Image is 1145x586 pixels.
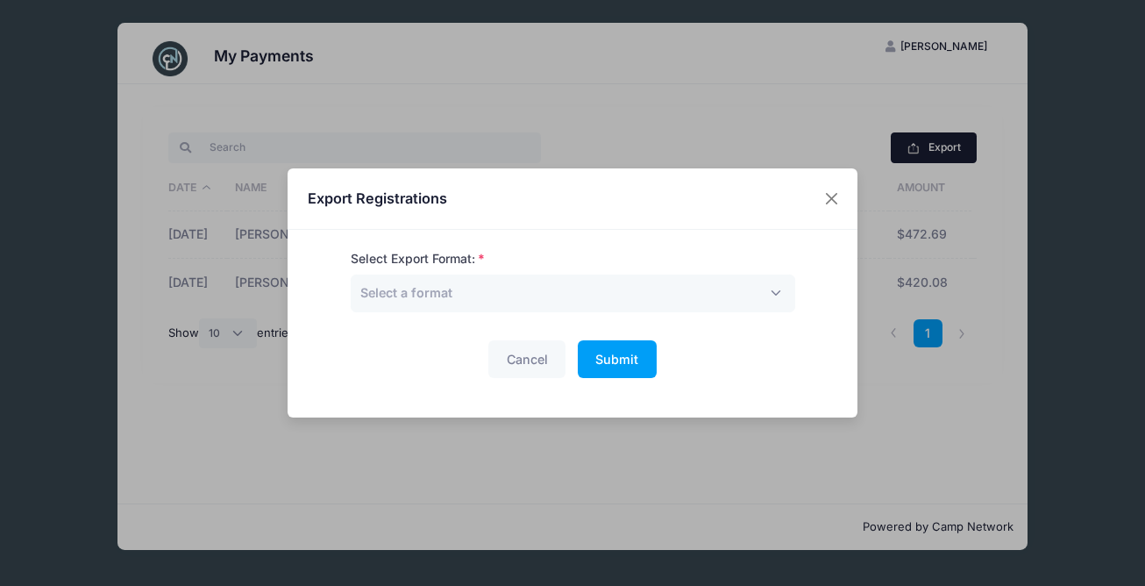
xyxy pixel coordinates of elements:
span: Select a format [351,275,795,312]
span: Submit [595,352,638,367]
label: Select Export Format: [351,250,485,268]
h4: Export Registrations [308,188,447,209]
button: Close [816,183,848,215]
span: Select a format [360,283,452,302]
span: Select a format [360,285,452,300]
button: Submit [578,340,657,378]
button: Cancel [488,340,565,378]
